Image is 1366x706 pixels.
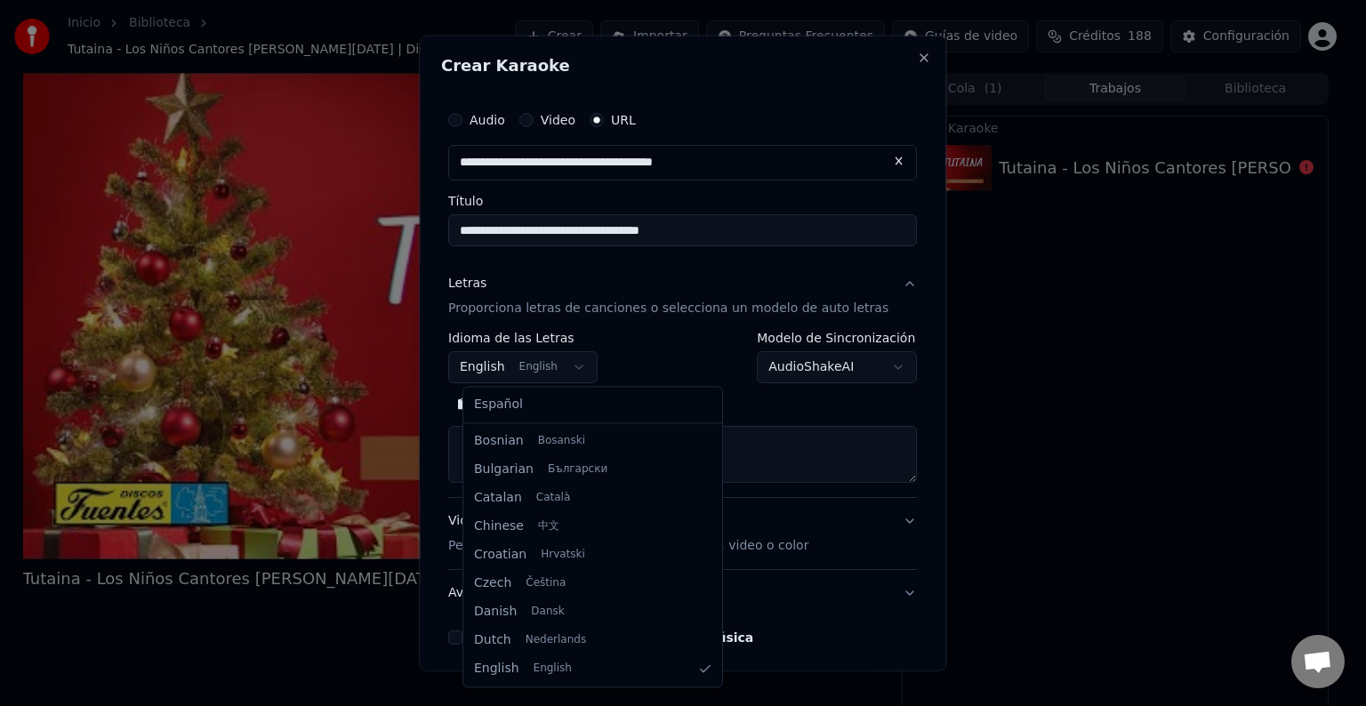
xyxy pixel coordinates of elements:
[474,603,517,621] span: Danish
[474,461,534,478] span: Bulgarian
[474,660,519,678] span: English
[474,546,526,564] span: Croatian
[531,605,564,619] span: Dansk
[474,574,511,592] span: Czech
[538,519,559,534] span: 中文
[474,432,524,450] span: Bosnian
[534,662,572,676] span: English
[541,548,585,562] span: Hrvatski
[536,491,570,505] span: Català
[548,462,607,477] span: Български
[474,489,522,507] span: Catalan
[474,396,523,413] span: Español
[474,631,511,649] span: Dutch
[526,576,566,590] span: Čeština
[538,434,585,448] span: Bosanski
[474,517,524,535] span: Chinese
[526,633,586,647] span: Nederlands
